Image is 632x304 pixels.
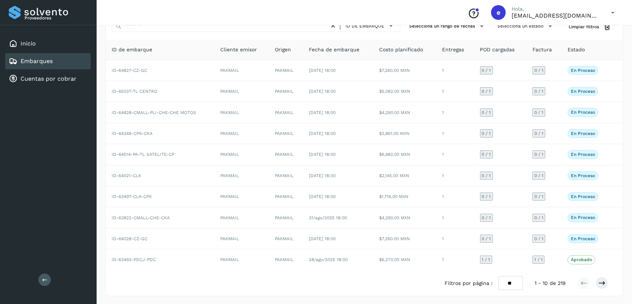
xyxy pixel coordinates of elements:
[534,110,543,115] span: 0 / 1
[112,215,170,220] span: ID-63822-CMALL-CHE-CKA
[112,131,153,136] span: ID-64348-CPK-CKA
[568,46,585,54] span: Estado
[534,68,543,73] span: 0 / 1
[373,186,436,207] td: $1,716.00 MXN
[214,207,269,228] td: PAKMAIL
[534,152,543,157] span: 0 / 1
[534,257,543,262] span: 1 / 1
[112,68,147,73] span: ID-64827-CZ-GC
[373,102,436,123] td: $4,290.00 MXN
[214,228,269,249] td: PAKMAIL
[482,110,491,115] span: 0 / 1
[5,36,91,52] div: Inicio
[436,102,474,123] td: 1
[436,123,474,144] td: 1
[112,46,152,54] span: ID de embarque
[220,46,257,54] span: Cliente emisor
[436,144,474,165] td: 1
[482,216,491,220] span: 0 / 1
[269,60,303,81] td: PAKMAIL
[373,249,436,270] td: $6,270.00 MXN
[20,40,36,47] a: Inicio
[112,236,147,241] span: ID-64028-CZ-GC
[480,46,515,54] span: POD cargadas
[5,53,91,69] div: Embarques
[535,279,566,287] span: 1 - 10 de 219
[309,173,336,178] span: [DATE] 18:00
[269,228,303,249] td: PAKMAIL
[571,194,595,199] p: En proceso
[112,110,196,115] span: ID-64828-CMALL-PLI-CHE-CHE MOTOS
[269,186,303,207] td: PAKMAIL
[482,194,491,199] span: 0 / 1
[436,165,474,186] td: 1
[534,131,543,136] span: 0 / 1
[275,46,291,54] span: Origen
[532,46,552,54] span: Factura
[406,20,489,32] button: Selecciona un rango de fechas
[534,173,543,178] span: 0 / 1
[379,46,423,54] span: Costo planificado
[571,215,595,220] p: En proceso
[445,279,493,287] span: Filtros por página :
[571,110,595,115] p: En proceso
[214,123,269,144] td: PAKMAIL
[309,46,359,54] span: Fecha de embarque
[269,102,303,123] td: PAKMAIL
[309,194,336,199] span: [DATE] 18:00
[112,152,174,157] span: ID-64514-PA-TL SATELITE-CP
[373,60,436,81] td: $7,260.00 MXN
[5,71,91,87] div: Cuentas por cobrar
[482,237,491,241] span: 0 / 1
[309,236,336,241] span: [DATE] 18:00
[309,89,336,94] span: [DATE] 18:00
[343,21,397,31] button: ID de embarque
[482,257,490,262] span: 1 / 1
[214,102,269,123] td: PAKMAIL
[571,152,595,157] p: En proceso
[482,152,491,157] span: 0 / 1
[569,23,599,30] span: Limpiar filtros
[571,173,595,178] p: En proceso
[269,207,303,228] td: PAKMAIL
[214,81,269,102] td: PAKMAIL
[534,237,543,241] span: 0 / 1
[309,110,336,115] span: [DATE] 18:00
[112,194,152,199] span: ID-63497-CLK-CPK
[482,173,491,178] span: 0 / 1
[494,20,557,32] button: Selecciona un estado
[309,257,348,262] span: 28/ago/2025 18:00
[309,215,347,220] span: 31/ago/2025 18:00
[436,81,474,102] td: 1
[112,257,156,262] span: ID-63493-PDCJ-PDC
[214,144,269,165] td: PAKMAIL
[534,216,543,220] span: 0 / 1
[436,60,474,81] td: 1
[309,152,336,157] span: [DATE] 18:00
[269,81,303,102] td: PAKMAIL
[112,173,141,178] span: ID-64021-CLK
[563,20,617,34] button: Limpiar filtros
[534,194,543,199] span: 0 / 1
[571,89,595,94] p: En proceso
[482,131,491,136] span: 0 / 1
[373,228,436,249] td: $7,260.00 MXN
[309,131,336,136] span: [DATE] 18:00
[373,123,436,144] td: $3,861.00 MXN
[534,89,543,94] span: 0 / 1
[482,89,491,94] span: 0 / 1
[269,249,303,270] td: PAKMAIL
[269,144,303,165] td: PAKMAIL
[269,165,303,186] td: PAKMAIL
[373,165,436,186] td: $2,145.00 MXN
[436,249,474,270] td: 1
[214,60,269,81] td: PAKMAIL
[512,12,599,19] p: ebenezer5009@gmail.com
[482,68,491,73] span: 0 / 1
[345,23,384,29] span: ID de embarque
[373,144,436,165] td: $6,982.00 MXN
[373,207,436,228] td: $4,290.00 MXN
[20,75,76,82] a: Cuentas por cobrar
[373,81,436,102] td: $5,082.00 MXN
[25,15,88,21] p: Proveedores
